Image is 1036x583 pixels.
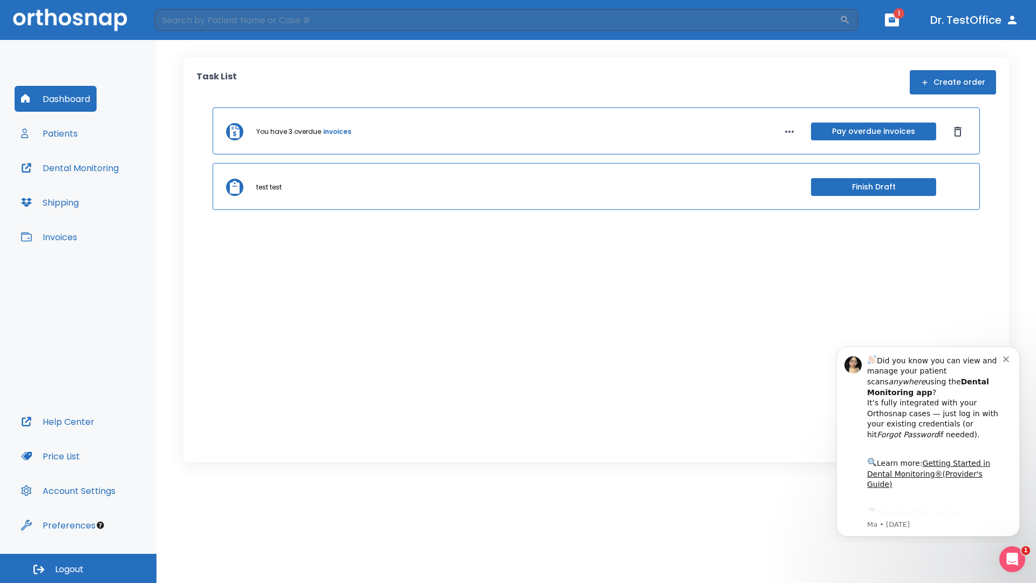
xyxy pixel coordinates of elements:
[13,9,127,31] img: Orthosnap
[47,172,143,192] a: App Store
[15,224,84,250] button: Invoices
[256,127,321,137] p: You have 3 overdue
[55,564,84,575] span: Logout
[15,86,97,112] button: Dashboard
[999,546,1025,572] iframe: Intercom live chat
[910,70,996,94] button: Create order
[894,8,904,19] span: 1
[949,123,966,140] button: Dismiss
[15,478,122,504] button: Account Settings
[323,127,351,137] a: invoices
[196,70,237,94] p: Task List
[47,183,183,193] p: Message from Ma, sent 7w ago
[15,120,84,146] button: Patients
[15,189,85,215] button: Shipping
[15,155,125,181] button: Dental Monitoring
[811,123,936,140] button: Pay overdue invoices
[15,512,102,538] button: Preferences
[96,520,105,530] div: Tooltip anchor
[154,9,840,31] input: Search by Patient Name or Case #
[811,178,936,196] button: Finish Draft
[820,337,1036,543] iframe: Intercom notifications message
[183,17,192,25] button: Dismiss notification
[1021,546,1030,555] span: 1
[15,409,101,435] button: Help Center
[47,170,183,225] div: Download the app: | ​ Let us know if you need help getting started!
[926,10,1023,30] button: Dr. TestOffice
[256,182,282,192] p: test test
[15,443,86,469] button: Price List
